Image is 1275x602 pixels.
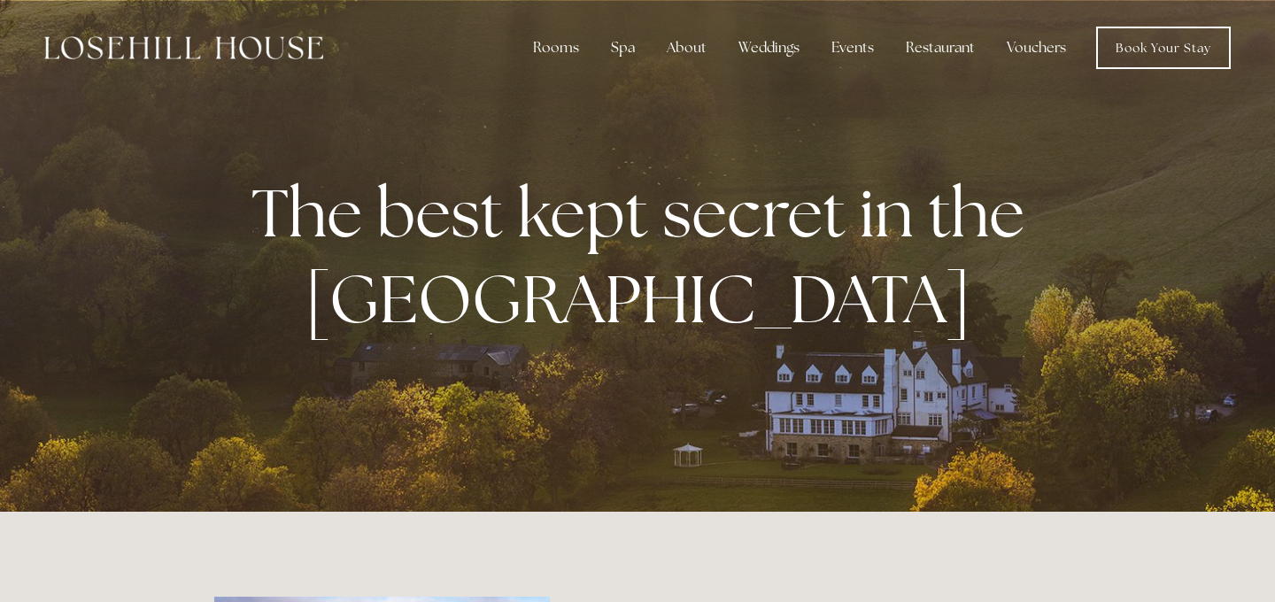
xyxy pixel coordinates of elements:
[993,30,1080,66] a: Vouchers
[892,30,989,66] div: Restaurant
[519,30,593,66] div: Rooms
[251,169,1039,343] strong: The best kept secret in the [GEOGRAPHIC_DATA]
[724,30,814,66] div: Weddings
[1096,27,1231,69] a: Book Your Stay
[653,30,721,66] div: About
[817,30,888,66] div: Events
[44,36,323,59] img: Losehill House
[597,30,649,66] div: Spa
